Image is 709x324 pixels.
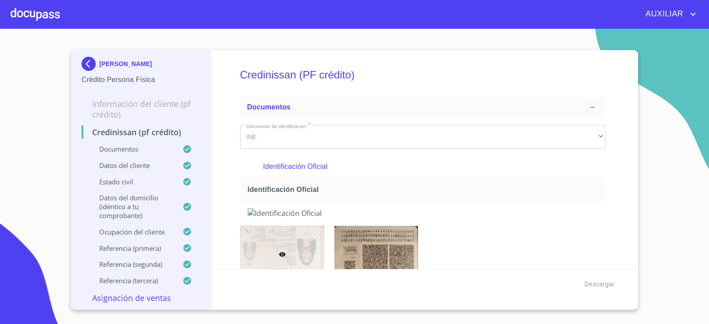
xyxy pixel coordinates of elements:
[82,193,183,220] p: Datos del domicilio (idéntico a tu comprobante)
[581,276,618,293] button: Descargar
[82,57,99,71] img: Docupass spot blue
[247,103,291,111] span: Documentos
[240,97,606,118] div: Documentos
[82,276,183,285] p: Referencia (tercera)
[82,57,201,74] div: [PERSON_NAME]
[82,260,183,269] p: Referencia (segunda)
[240,57,606,93] h5: Credinissan (PF crédito)
[82,98,201,120] p: Información del cliente (PF crédito)
[584,279,615,290] span: Descargar
[99,60,152,67] p: [PERSON_NAME]
[82,293,201,303] p: Asignación de Ventas
[82,227,183,236] p: Ocupación del Cliente
[82,161,183,170] p: Datos del cliente
[248,208,598,218] img: Identificación Oficial
[248,185,602,194] span: Identificación Oficial
[240,125,606,149] div: INE
[335,226,418,283] img: Identificación Oficial
[82,244,183,253] p: Referencia (primera)
[82,74,201,85] p: Crédito Persona Física
[639,7,698,21] button: account of current user
[82,127,201,137] p: Credinissan (PF crédito)
[263,161,582,172] p: Identificación Oficial
[82,144,183,153] p: Documentos
[639,7,688,21] span: AUXILIAR
[82,177,183,186] p: Estado civil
